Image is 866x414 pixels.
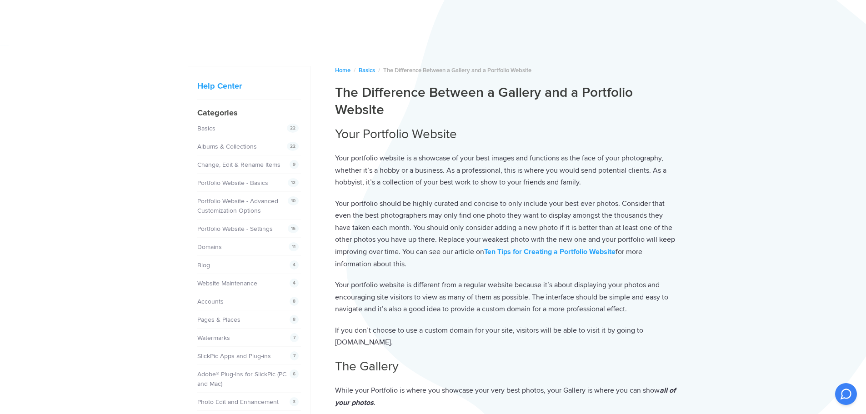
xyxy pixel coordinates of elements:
[290,297,299,306] span: 8
[197,81,242,91] a: Help Center
[290,260,299,269] span: 4
[290,333,299,342] span: 7
[288,224,299,233] span: 16
[335,125,679,143] h2: Your Portfolio Website
[383,67,531,74] span: The Difference Between a Gallery and a Portfolio Website
[288,178,299,187] span: 12
[197,243,222,251] a: Domains
[197,398,279,406] a: Photo Edit and Enhancement
[290,351,299,360] span: 7
[287,124,299,133] span: 22
[359,67,375,74] a: Basics
[335,324,679,349] p: If you don’t choose to use a custom domain for your site, visitors will be able to visit it by go...
[197,125,215,132] a: Basics
[197,279,257,287] a: Website Maintenance
[289,242,299,251] span: 11
[287,142,299,151] span: 22
[197,143,257,150] a: Albums & Collections
[290,160,299,169] span: 9
[197,225,273,233] a: Portfolio Website - Settings
[197,352,271,360] a: SlickPic Apps and Plug-ins
[290,397,299,406] span: 3
[484,247,616,256] strong: Ten Tips for Creating a Portfolio Website
[197,334,230,342] a: Watermarks
[484,247,616,257] a: Ten Tips for Creating a Portfolio Website
[335,84,679,118] h1: The Difference Between a Gallery and a Portfolio Website
[197,370,286,388] a: Adobe® Plug-Ins for SlickPic (PC and Mac)
[335,152,679,189] p: Your portfolio website is a showcase of your best images and functions as the face of your photog...
[354,67,355,74] span: /
[197,298,224,305] a: Accounts
[197,161,280,169] a: Change, Edit & Rename Items
[197,179,268,187] a: Portfolio Website - Basics
[290,315,299,324] span: 8
[288,196,299,205] span: 10
[197,261,210,269] a: Blog
[290,369,299,379] span: 6
[335,358,679,375] h2: The Gallery
[197,107,301,119] h4: Categories
[335,67,350,74] a: Home
[335,279,679,315] p: Your portfolio website is different from a regular website because it’s about displaying your pho...
[197,316,240,324] a: Pages & Places
[197,197,278,214] a: Portfolio Website - Advanced Customization Options
[290,279,299,288] span: 4
[335,384,679,409] p: While your Portfolio is where you showcase your very best photos, your Gallery is where you can s...
[378,67,380,74] span: /
[335,198,679,270] p: Your portfolio should be highly curated and concise to only include your best ever photos. Consid...
[335,386,676,407] em: all of your photos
